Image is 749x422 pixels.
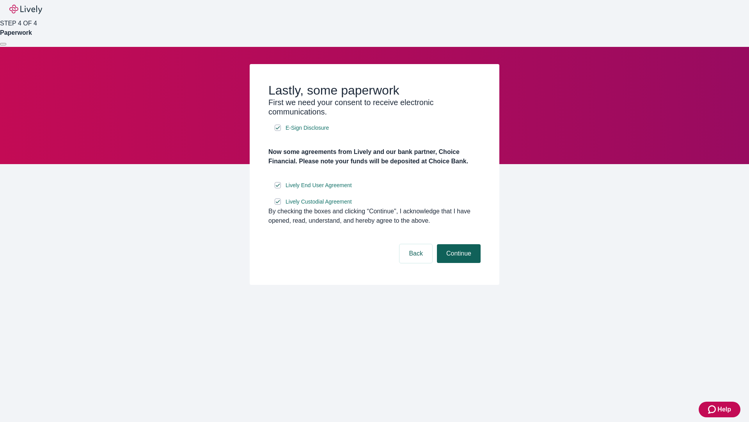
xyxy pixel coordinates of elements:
div: By checking the boxes and clicking “Continue", I acknowledge that I have opened, read, understand... [268,207,481,225]
h4: Now some agreements from Lively and our bank partner, Choice Financial. Please note your funds wi... [268,147,481,166]
span: Lively Custodial Agreement [286,198,352,206]
a: e-sign disclosure document [284,181,353,190]
a: e-sign disclosure document [284,197,353,207]
a: e-sign disclosure document [284,123,330,133]
span: E-Sign Disclosure [286,124,329,132]
button: Continue [437,244,481,263]
svg: Zendesk support icon [708,405,717,414]
span: Help [717,405,731,414]
h2: Lastly, some paperwork [268,83,481,98]
button: Back [399,244,432,263]
span: Lively End User Agreement [286,181,352,190]
h3: First we need your consent to receive electronic communications. [268,98,481,116]
img: Lively [9,5,42,14]
button: Zendesk support iconHelp [699,402,740,417]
